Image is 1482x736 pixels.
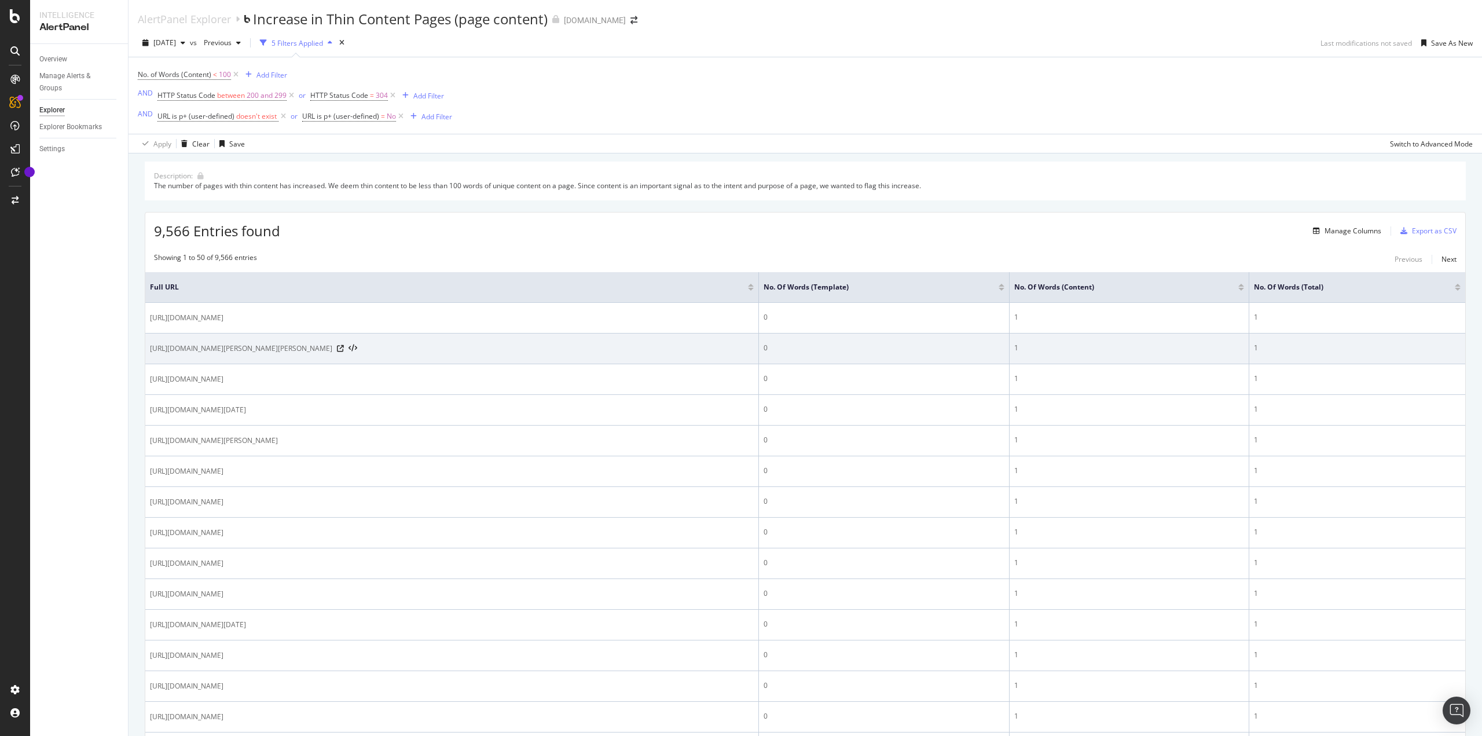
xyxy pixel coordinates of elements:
div: Apply [153,139,171,149]
a: Manage Alerts & Groups [39,70,120,94]
div: times [337,37,347,49]
div: 1 [1254,619,1461,629]
div: 1 [1254,312,1461,323]
div: 1 [1254,527,1461,537]
a: Explorer [39,104,120,116]
button: Next [1441,252,1457,266]
button: Switch to Advanced Mode [1385,134,1473,153]
span: [URL][DOMAIN_NAME] [150,650,223,661]
a: Overview [39,53,120,65]
div: Open Intercom Messenger [1443,697,1470,724]
a: AlertPanel Explorer [138,13,231,25]
span: No [387,108,396,125]
div: 0 [764,435,1004,445]
div: Switch to Advanced Mode [1390,139,1473,149]
div: 1 [1014,650,1244,660]
a: Visit Online Page [337,345,344,352]
span: No. of Words (Template) [764,282,981,292]
div: 1 [1014,527,1244,537]
a: Explorer Bookmarks [39,121,120,133]
div: 1 [1254,435,1461,445]
div: 1 [1254,558,1461,568]
button: Save As New [1417,34,1473,52]
span: No. of Words (Total) [1254,282,1437,292]
button: Clear [177,134,210,153]
span: [URL][DOMAIN_NAME] [150,374,223,385]
button: or [291,111,298,122]
div: or [299,90,306,100]
div: 0 [764,466,1004,476]
button: Previous [1395,252,1422,266]
span: between [217,90,245,100]
div: 0 [764,588,1004,599]
div: 1 [1014,680,1244,691]
div: 1 [1254,404,1461,415]
div: Add Filter [256,70,287,80]
span: [URL][DOMAIN_NAME] [150,496,223,508]
button: Export as CSV [1396,222,1457,240]
div: Clear [192,139,210,149]
span: [URL][DOMAIN_NAME][PERSON_NAME][PERSON_NAME] [150,343,332,354]
div: Overview [39,53,67,65]
span: No. of Words (Content) [1014,282,1221,292]
div: 1 [1014,588,1244,599]
div: Export as CSV [1412,226,1457,236]
div: Add Filter [413,91,444,101]
div: 0 [764,312,1004,323]
div: The number of pages with thin content has increased. We deem thin content to be less than 100 wor... [154,181,1457,191]
div: 0 [764,404,1004,415]
div: 1 [1254,374,1461,384]
div: Manage Alerts & Groups [39,70,109,94]
div: Explorer [39,104,65,116]
div: 0 [764,650,1004,660]
button: Add Filter [398,89,444,102]
button: Previous [199,34,245,52]
div: 1 [1254,588,1461,599]
div: arrow-right-arrow-left [630,16,637,24]
span: vs [190,38,199,47]
div: Showing 1 to 50 of 9,566 entries [154,252,257,266]
div: Description: [154,171,193,181]
div: Explorer Bookmarks [39,121,102,133]
div: 1 [1014,404,1244,415]
div: Save As New [1431,38,1473,48]
button: Add Filter [241,68,287,82]
div: Tooltip anchor [24,167,35,177]
span: URL is p+ (user-defined) [157,111,234,121]
div: 1 [1014,374,1244,384]
span: [URL][DOMAIN_NAME][PERSON_NAME] [150,435,278,446]
span: doesn't exist [236,111,277,121]
span: [URL][DOMAIN_NAME] [150,680,223,692]
div: Next [1441,254,1457,264]
div: Previous [1395,254,1422,264]
span: [URL][DOMAIN_NAME] [150,466,223,477]
span: No. of Words (Content) [138,69,211,79]
div: 1 [1014,343,1244,353]
div: 1 [1254,466,1461,476]
div: Settings [39,143,65,155]
div: Add Filter [421,112,452,122]
span: [URL][DOMAIN_NAME] [150,711,223,723]
div: or [291,111,298,121]
div: Save [229,139,245,149]
div: 0 [764,374,1004,384]
button: AND [138,87,153,98]
button: View HTML Source [349,345,357,353]
div: 0 [764,527,1004,537]
div: AlertPanel [39,21,119,34]
div: 1 [1014,435,1244,445]
span: Previous [199,38,232,47]
span: = [370,90,374,100]
button: AND [138,108,153,119]
div: 1 [1254,680,1461,691]
span: 304 [376,87,388,104]
span: Full URL [150,282,731,292]
span: [URL][DOMAIN_NAME] [150,588,223,600]
div: 0 [764,558,1004,568]
div: 1 [1014,466,1244,476]
div: 5 Filters Applied [272,38,323,48]
div: 1 [1014,619,1244,629]
div: 0 [764,343,1004,353]
button: Apply [138,134,171,153]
